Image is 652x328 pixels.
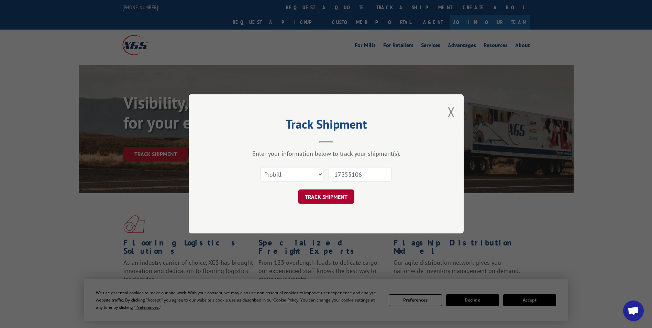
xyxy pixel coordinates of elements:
button: Close modal [447,103,455,121]
div: Enter your information below to track your shipment(s). [223,150,429,158]
div: Open chat [623,300,644,321]
button: TRACK SHIPMENT [298,190,354,204]
input: Number(s) [329,167,392,182]
h2: Track Shipment [223,119,429,132]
